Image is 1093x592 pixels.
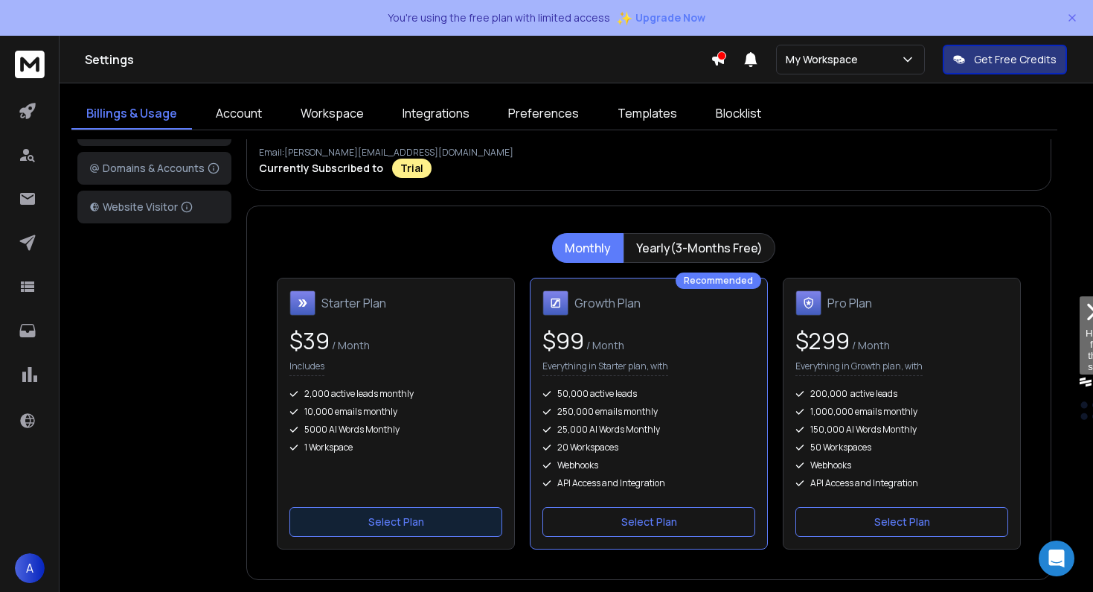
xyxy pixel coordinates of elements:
[289,406,502,418] div: 10,000 emails monthly
[542,360,668,376] p: Everything in Starter plan, with
[574,294,641,312] h1: Growth Plan
[1039,541,1074,576] div: Open Intercom Messenger
[974,52,1057,67] p: Get Free Credits
[71,98,192,130] a: Billings & Usage
[259,147,1039,159] p: Email: [PERSON_NAME][EMAIL_ADDRESS][DOMAIN_NAME]
[201,98,277,130] a: Account
[616,3,705,33] button: ✨Upgrade Now
[289,290,315,316] img: Starter Plan icon
[795,406,1008,418] div: 1,000,000 emails monthly
[289,325,330,356] span: $ 39
[289,424,502,436] div: 5000 AI Words Monthly
[330,338,370,352] span: / Month
[85,51,711,69] h1: Settings
[786,52,864,67] p: My Workspace
[635,10,705,25] span: Upgrade Now
[321,294,386,312] h1: Starter Plan
[795,325,850,356] span: $ 299
[701,98,776,130] a: Blocklist
[795,388,1008,400] div: 200,000 active leads
[542,507,755,537] button: Select Plan
[289,388,502,400] div: 2,000 active leads monthly
[795,290,821,316] img: Pro Plan icon
[542,477,755,489] div: API Access and Integration
[388,10,610,25] p: You're using the free plan with limited access
[603,98,692,130] a: Templates
[676,273,761,289] div: Recommended
[827,294,872,312] h1: Pro Plan
[15,553,45,583] button: A
[542,442,755,453] div: 20 Workspaces
[259,161,383,176] p: Currently Subscribed to
[542,325,584,356] span: $ 99
[289,507,502,537] button: Select Plan
[584,338,624,352] span: / Month
[850,338,890,352] span: / Month
[943,45,1067,74] button: Get Free Credits
[616,7,632,28] span: ✨
[542,388,755,400] div: 50,000 active leads
[289,360,324,376] p: Includes
[77,152,231,185] button: Domains & Accounts
[286,98,379,130] a: Workspace
[795,477,1008,489] div: API Access and Integration
[795,360,923,376] p: Everything in Growth plan, with
[493,98,594,130] a: Preferences
[289,442,502,453] div: 1 Workspace
[77,191,231,223] button: Website Visitor
[795,459,1008,471] div: Webhooks
[388,98,484,130] a: Integrations
[795,442,1008,453] div: 50 Workspaces
[542,290,568,316] img: Growth Plan icon
[552,233,624,263] button: Monthly
[795,507,1008,537] button: Select Plan
[542,459,755,471] div: Webhooks
[624,233,775,263] button: Yearly(3-Months Free)
[542,406,755,418] div: 250,000 emails monthly
[392,159,432,178] div: Trial
[542,424,755,436] div: 25,000 AI Words Monthly
[795,424,1008,436] div: 150,000 AI Words Monthly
